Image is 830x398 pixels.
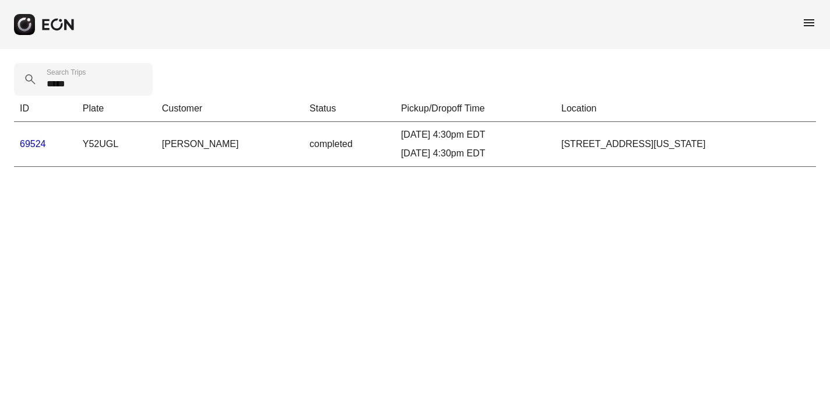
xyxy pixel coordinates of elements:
[401,146,550,160] div: [DATE] 4:30pm EDT
[77,96,156,122] th: Plate
[156,122,304,167] td: [PERSON_NAME]
[555,96,816,122] th: Location
[401,128,550,142] div: [DATE] 4:30pm EDT
[20,139,46,149] a: 69524
[14,96,77,122] th: ID
[47,68,86,77] label: Search Trips
[802,16,816,30] span: menu
[304,122,395,167] td: completed
[156,96,304,122] th: Customer
[395,96,555,122] th: Pickup/Dropoff Time
[77,122,156,167] td: Y52UGL
[304,96,395,122] th: Status
[555,122,816,167] td: [STREET_ADDRESS][US_STATE]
